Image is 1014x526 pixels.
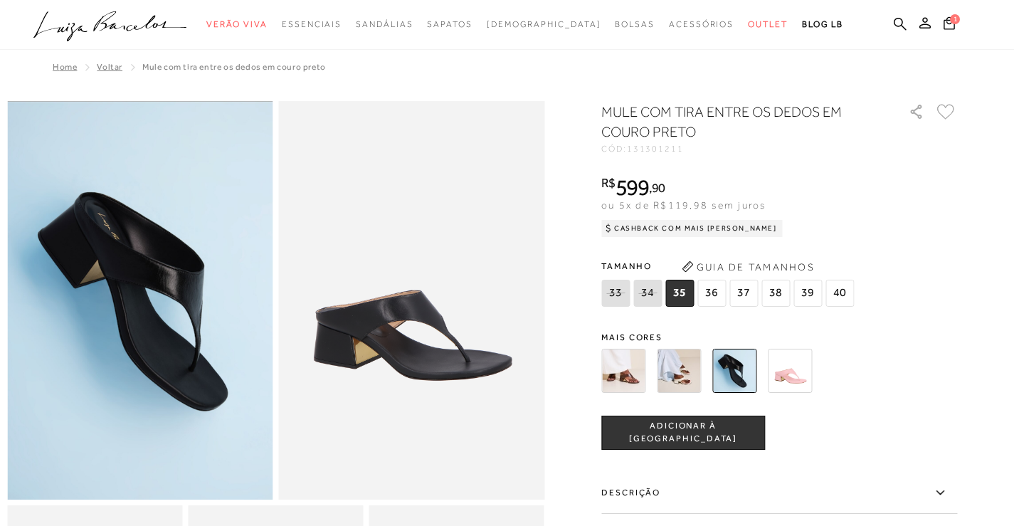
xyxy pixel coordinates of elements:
span: Bolsas [615,19,655,29]
i: , [649,182,665,194]
span: 35 [665,280,694,307]
span: 34 [633,280,662,307]
span: Outlet [748,19,788,29]
span: BLOG LB [802,19,843,29]
span: 33 [601,280,630,307]
img: MULE COM TIRA ENTRE OS DEDOS EM COURO OFF-WHITE [657,349,701,393]
img: MULE COM TIRA ENTRE OS DEDOS EM COURO ROSA GLACÊ [768,349,812,393]
a: Home [53,62,77,72]
span: 1 [950,14,960,24]
img: image [279,101,545,500]
a: noSubCategoriesText [356,11,413,38]
span: 38 [761,280,790,307]
span: 36 [697,280,726,307]
span: 39 [793,280,822,307]
span: [DEMOGRAPHIC_DATA] [487,19,601,29]
button: Guia de Tamanhos [677,256,819,278]
span: 599 [616,174,649,200]
a: noSubCategoriesText [206,11,268,38]
div: Cashback com Mais [PERSON_NAME] [601,220,783,237]
button: ADICIONAR À [GEOGRAPHIC_DATA] [601,416,765,450]
i: R$ [601,177,616,189]
a: noSubCategoriesText [748,11,788,38]
a: noSubCategoriesText [669,11,734,38]
h1: MULE COM TIRA ENTRE OS DEDOS EM COURO PRETO [601,102,868,142]
button: 1 [939,16,959,35]
span: 131301211 [627,144,684,154]
img: image [7,101,273,500]
span: ADICIONAR À [GEOGRAPHIC_DATA] [602,420,764,445]
img: MULE COM TIRA ENTRE OS DEDOS EM COURO PRETO [712,349,756,393]
a: noSubCategoriesText [282,11,342,38]
span: Essenciais [282,19,342,29]
span: MULE COM TIRA ENTRE OS DEDOS EM COURO PRETO [142,62,326,72]
span: ou 5x de R$119,98 sem juros [601,199,766,211]
span: 37 [729,280,758,307]
span: Tamanho [601,256,857,277]
label: Descrição [601,473,957,514]
a: noSubCategoriesText [615,11,655,38]
img: MULE COM TIRA ENTRE OS DEDOS EM COURO CAFÉ [601,349,645,393]
span: Mais cores [601,333,957,342]
div: CÓD: [601,144,886,153]
span: 40 [825,280,854,307]
span: Verão Viva [206,19,268,29]
a: Voltar [97,62,122,72]
a: BLOG LB [802,11,843,38]
span: Sandálias [356,19,413,29]
a: noSubCategoriesText [487,11,601,38]
span: Sapatos [427,19,472,29]
span: Acessórios [669,19,734,29]
span: 90 [652,180,665,195]
a: noSubCategoriesText [427,11,472,38]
